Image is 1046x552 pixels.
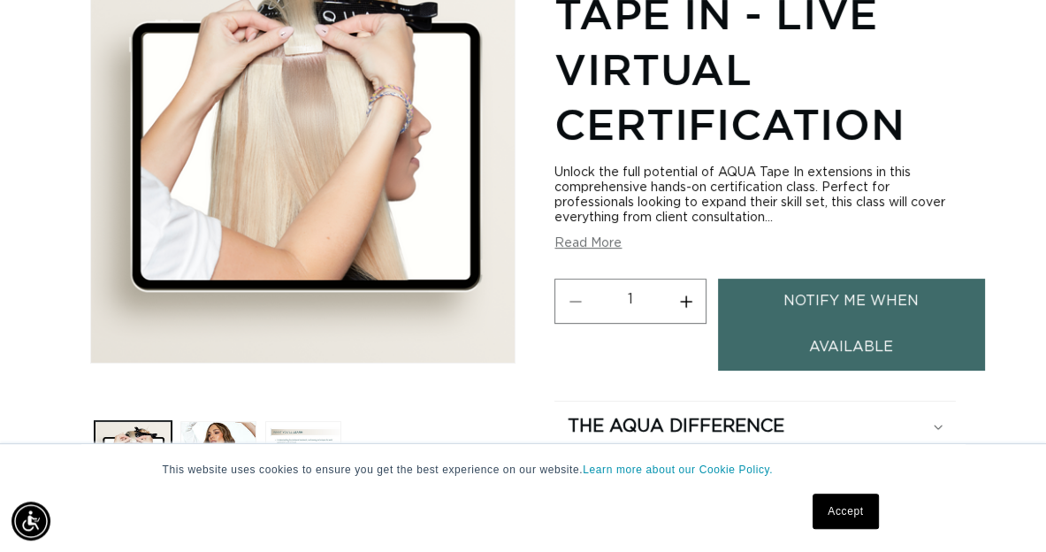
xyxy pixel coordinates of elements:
[583,464,773,476] a: Learn more about our Cookie Policy.
[554,236,622,251] button: Read More
[163,462,884,478] p: This website uses cookies to ensure you get the best experience on our website.
[180,421,256,497] button: Load image 2 in gallery view
[813,494,878,529] a: Accept
[718,279,984,369] button: Notify me when available
[958,467,1046,552] iframe: Chat Widget
[744,279,958,369] span: Notify me when available
[568,415,784,438] h2: The Aqua Difference
[265,421,341,497] button: Load image 3 in gallery view
[11,502,50,540] div: Accessibility Menu
[554,165,955,226] div: Unlock the full potential of AQUA Tape In extensions in this comprehensive hands-on certification...
[95,421,171,497] button: Load image 1 in gallery view
[554,402,955,451] summary: The Aqua Difference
